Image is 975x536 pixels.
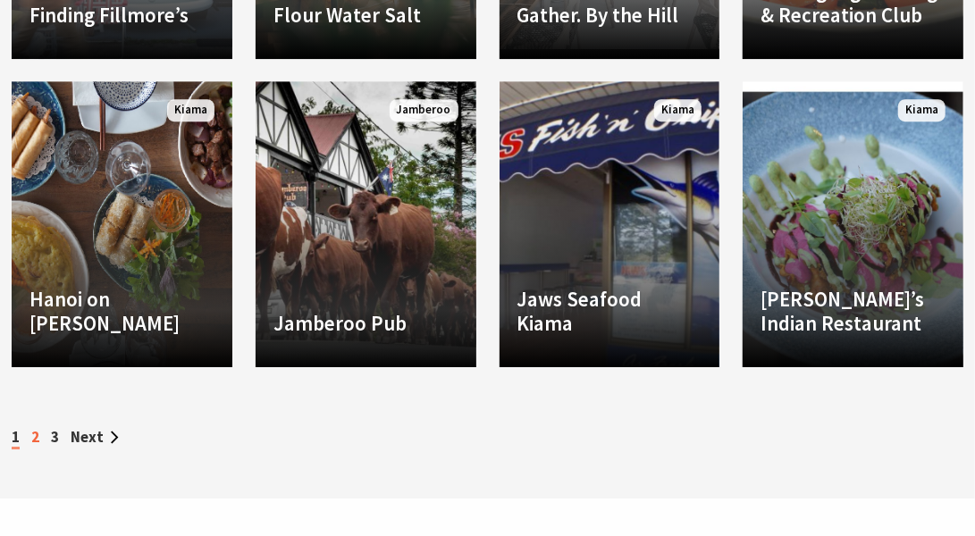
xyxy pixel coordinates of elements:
h4: [PERSON_NAME]’s Indian Restaurant [761,287,946,336]
h4: Jaws Seafood Kiama [517,287,702,336]
a: Next [71,427,119,447]
a: Another Image Used Jamberoo Pub Jamberoo [256,81,476,367]
a: Another Image Used Hanoi on [PERSON_NAME] Kiama [12,81,232,367]
span: Kiama [654,99,702,121]
a: Jaws Seafood Kiama Kiama [500,81,720,367]
h4: Hanoi on [PERSON_NAME] [29,287,214,336]
span: Kiama [898,99,946,121]
span: Kiama [167,99,214,121]
span: 1 [12,427,20,449]
a: Another Image Used [PERSON_NAME]’s Indian Restaurant Kiama [743,81,963,367]
h4: Jamberoo Pub [273,311,458,336]
a: 3 [51,427,59,447]
h4: Flour Water Salt [273,3,458,28]
span: Jamberoo [390,99,458,121]
a: 2 [31,427,39,447]
h4: Gather. By the Hill [517,3,702,28]
h4: Finding Fillmore’s [29,3,214,28]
